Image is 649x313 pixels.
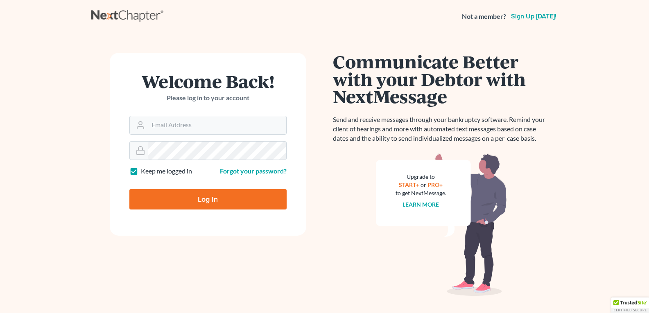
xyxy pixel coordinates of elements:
[333,115,550,143] p: Send and receive messages through your bankruptcy software. Remind your client of hearings and mo...
[399,181,419,188] a: START+
[427,181,443,188] a: PRO+
[333,53,550,105] h1: Communicate Better with your Debtor with NextMessage
[421,181,426,188] span: or
[396,173,446,181] div: Upgrade to
[403,201,439,208] a: Learn more
[509,13,558,20] a: Sign up [DATE]!
[611,297,649,313] div: TrustedSite Certified
[396,189,446,197] div: to get NextMessage.
[220,167,287,175] a: Forgot your password?
[129,72,287,90] h1: Welcome Back!
[129,93,287,103] p: Please log in to your account
[148,116,286,134] input: Email Address
[129,189,287,209] input: Log In
[141,167,192,176] label: Keep me logged in
[462,12,506,21] strong: Not a member?
[376,153,507,296] img: nextmessage_bg-59042aed3d76b12b5cd301f8e5b87938c9018125f34e5fa2b7a6b67550977c72.svg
